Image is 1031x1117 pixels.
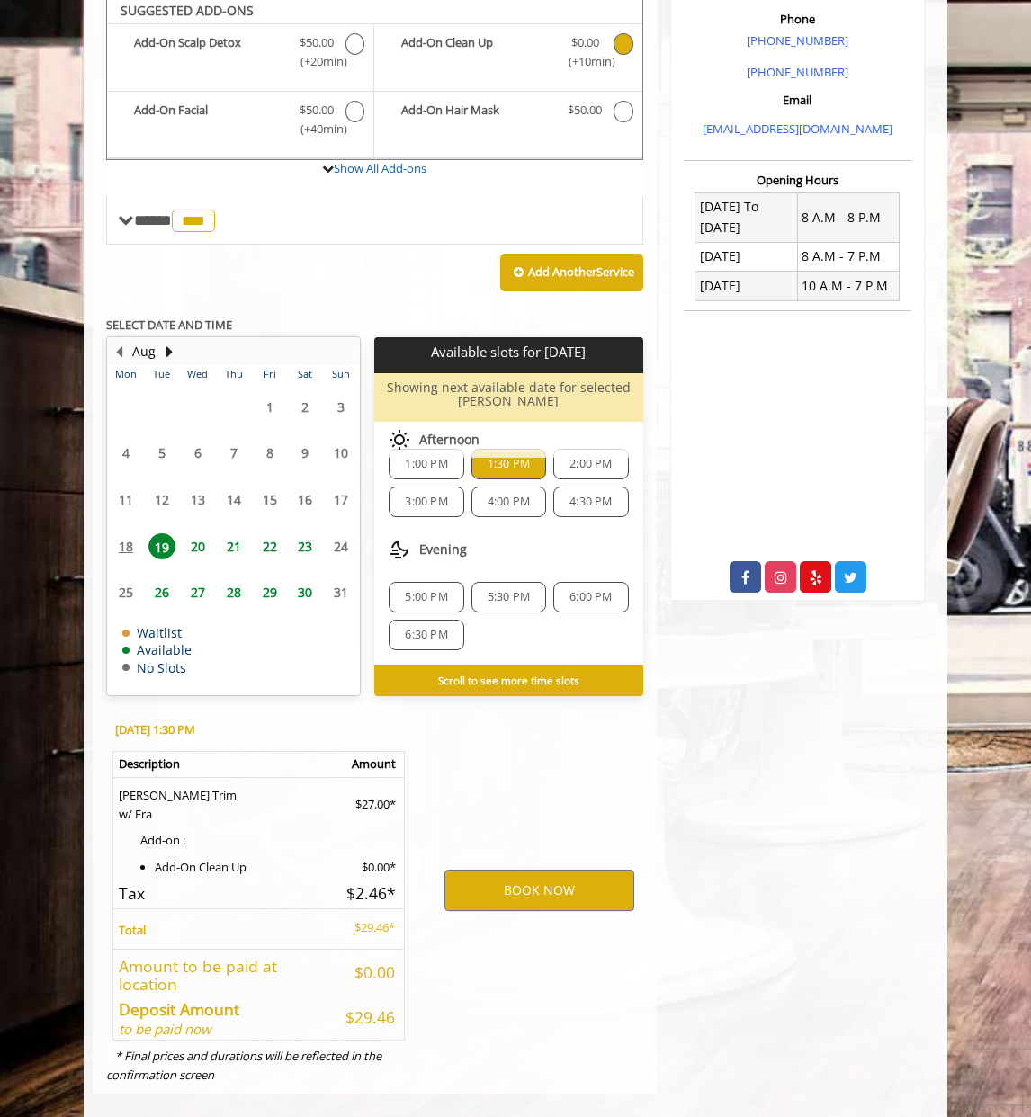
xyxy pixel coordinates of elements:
div: 6:30 PM [389,620,463,650]
h3: Email [688,94,907,106]
th: Fri [252,365,288,383]
span: 4:00 PM [488,495,530,509]
span: 1:00 PM [405,457,447,471]
b: Scroll to see more time slots [438,673,579,687]
p: Available slots for [DATE] [381,344,635,360]
label: Add-On Scalp Detox [116,33,364,76]
span: $50.00 [300,101,334,120]
td: Select day28 [216,569,252,616]
td: [DATE] To [DATE] [695,192,797,242]
h5: Amount to be paid at location [119,958,331,993]
a: Show All Add-ons [334,160,426,176]
b: Add-On Facial [134,101,288,139]
span: 4:30 PM [569,495,612,509]
td: 8 A.M - 8 P.M [797,192,899,242]
b: Add Another Service [528,264,634,280]
button: Add AnotherService [500,254,643,291]
li: Add-On Clean Up [155,858,331,877]
td: Add-on : [112,823,339,850]
td: Select day20 [180,523,216,569]
i: to be paid now [119,1020,211,1038]
h3: Opening Hours [684,174,911,186]
span: 5:30 PM [488,590,530,604]
h5: Tax [119,885,331,902]
span: Afternoon [419,433,480,447]
span: (+20min ) [297,52,336,71]
a: [EMAIL_ADDRESS][DOMAIN_NAME] [703,121,892,137]
label: Add-On Facial [116,101,364,143]
button: Previous Month [112,342,126,362]
th: Mon [108,365,144,383]
img: evening slots [389,539,410,560]
button: Next Month [162,342,176,362]
td: Waitlist [122,626,192,639]
div: 4:30 PM [553,487,628,517]
label: Add-On Hair Mask [383,101,632,127]
b: Add-On Clean Up [401,33,556,71]
h5: $29.46 [345,1009,395,1026]
span: (+10min ) [565,52,605,71]
span: 20 [184,533,211,559]
div: 5:30 PM [471,582,546,612]
div: 1:00 PM [389,449,463,479]
td: No Slots [122,661,192,675]
span: $50.00 [568,101,602,120]
td: Select day30 [287,569,323,616]
td: Select day26 [144,569,180,616]
td: [DATE] [695,272,797,300]
span: 6:00 PM [569,590,612,604]
span: 5:00 PM [405,590,447,604]
span: 1:30 PM [488,457,530,471]
td: Select day19 [144,523,180,569]
td: Available [122,643,192,657]
a: [PHONE_NUMBER] [747,32,848,49]
td: [PERSON_NAME] Trim w/ Era [112,777,339,823]
img: afternoon slots [389,429,410,451]
a: [PHONE_NUMBER] [747,64,848,80]
label: Add-On Clean Up [383,33,632,76]
h3: Phone [688,13,907,25]
button: Aug [132,342,156,362]
td: Select day23 [287,523,323,569]
div: 5:00 PM [389,582,463,612]
h5: $2.46* [345,885,396,902]
b: Amount [352,755,396,772]
td: 8 A.M - 7 P.M [797,242,899,271]
span: 19 [148,533,175,559]
th: Wed [180,365,216,383]
h6: Showing next available date for selected [PERSON_NAME] [381,380,635,408]
td: Select day29 [252,569,288,616]
th: Tue [144,365,180,383]
span: 27 [184,579,211,605]
span: 6:30 PM [405,628,447,642]
span: 3:00 PM [405,495,447,509]
span: 2:00 PM [569,457,612,471]
b: Description [119,755,180,772]
div: 4:00 PM [471,487,546,517]
p: $29.46* [345,918,395,937]
th: Thu [216,365,252,383]
b: Add-On Hair Mask [401,101,556,122]
span: 28 [220,579,247,605]
span: 26 [148,579,175,605]
b: [DATE] 1:30 PM [115,721,195,737]
h5: $0.00 [345,964,395,981]
span: $0.00 [571,33,599,52]
b: Total [119,922,146,938]
button: BOOK NOW [444,870,634,911]
th: Sat [287,365,323,383]
td: Select day22 [252,523,288,569]
span: 22 [256,533,283,559]
span: 23 [291,533,318,559]
i: * Final prices and durations will be reflected in the confirmation screen [106,1048,381,1083]
span: $50.00 [300,33,334,52]
div: 3:00 PM [389,487,463,517]
div: 2:00 PM [553,449,628,479]
td: 10 A.M - 7 P.M [797,272,899,300]
span: 29 [256,579,283,605]
td: Select day27 [180,569,216,616]
th: Sun [323,365,359,383]
td: $27.00* [340,777,405,823]
b: Deposit Amount [119,998,239,1020]
b: SUGGESTED ADD-ONS [121,2,254,19]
